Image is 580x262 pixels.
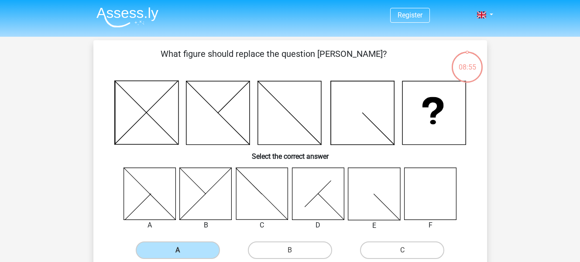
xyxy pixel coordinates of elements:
div: D [285,220,351,231]
div: E [341,220,407,231]
h6: Select the correct answer [107,145,473,161]
div: C [229,220,295,231]
div: 08:55 [451,51,484,73]
div: F [398,220,463,231]
img: Assessly [96,7,158,28]
div: B [173,220,239,231]
a: Register [398,11,422,19]
label: A [136,241,220,259]
label: B [248,241,332,259]
div: A [117,220,183,231]
p: What figure should replace the question [PERSON_NAME]? [107,47,440,73]
label: C [360,241,444,259]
